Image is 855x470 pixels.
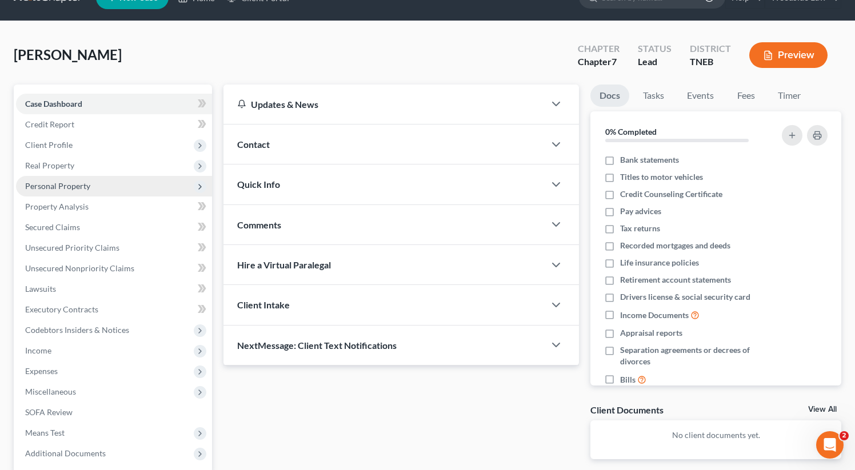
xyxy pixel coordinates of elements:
[620,188,722,200] span: Credit Counseling Certificate
[14,46,122,63] span: [PERSON_NAME]
[25,140,73,150] span: Client Profile
[620,154,679,166] span: Bank statements
[25,304,98,314] span: Executory Contracts
[620,327,682,339] span: Appraisal reports
[25,243,119,252] span: Unsecured Priority Claims
[25,222,80,232] span: Secured Claims
[237,219,281,230] span: Comments
[16,279,212,299] a: Lawsuits
[690,42,731,55] div: District
[237,139,270,150] span: Contact
[25,99,82,109] span: Case Dashboard
[638,42,672,55] div: Status
[620,310,689,321] span: Income Documents
[237,98,531,110] div: Updates & News
[25,448,106,458] span: Additional Documents
[620,291,750,303] span: Drivers license & social security card
[25,119,74,129] span: Credit Report
[25,181,90,191] span: Personal Property
[620,344,769,367] span: Separation agreements or decrees of divorces
[237,340,397,351] span: NextMessage: Client Text Notifications
[16,217,212,238] a: Secured Claims
[620,374,636,385] span: Bills
[578,42,620,55] div: Chapter
[25,387,76,396] span: Miscellaneous
[612,56,617,67] span: 7
[840,431,849,440] span: 2
[237,299,290,310] span: Client Intake
[808,405,837,413] a: View All
[16,238,212,258] a: Unsecured Priority Claims
[749,42,828,68] button: Preview
[620,240,730,251] span: Recorded mortgages and deeds
[25,428,65,437] span: Means Test
[620,257,699,268] span: Life insurance policies
[600,429,832,441] p: No client documents yet.
[620,206,661,217] span: Pay advices
[16,114,212,135] a: Credit Report
[620,171,703,183] span: Titles to motor vehicles
[25,366,58,376] span: Expenses
[634,85,673,107] a: Tasks
[25,263,134,273] span: Unsecured Nonpriority Claims
[25,346,51,355] span: Income
[728,85,764,107] a: Fees
[590,85,629,107] a: Docs
[620,223,660,234] span: Tax returns
[25,284,56,294] span: Lawsuits
[769,85,810,107] a: Timer
[578,55,620,69] div: Chapter
[690,55,731,69] div: TNEB
[590,404,664,416] div: Client Documents
[16,196,212,217] a: Property Analysis
[25,325,129,335] span: Codebtors Insiders & Notices
[237,259,331,270] span: Hire a Virtual Paralegal
[16,94,212,114] a: Case Dashboard
[25,160,74,170] span: Real Property
[16,258,212,279] a: Unsecured Nonpriority Claims
[638,55,672,69] div: Lead
[237,179,280,190] span: Quick Info
[605,127,657,136] strong: 0% Completed
[25,407,73,417] span: SOFA Review
[816,431,844,459] iframe: Intercom live chat
[620,274,731,286] span: Retirement account statements
[16,402,212,423] a: SOFA Review
[25,202,89,211] span: Property Analysis
[16,299,212,320] a: Executory Contracts
[678,85,723,107] a: Events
